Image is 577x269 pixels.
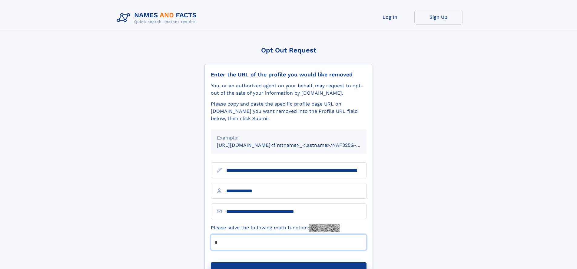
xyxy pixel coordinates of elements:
[114,10,202,26] img: Logo Names and Facts
[211,224,340,232] label: Please solve the following math function:
[211,82,366,97] div: You, or an authorized agent on your behalf, may request to opt-out of the sale of your informatio...
[366,10,414,25] a: Log In
[217,134,360,142] div: Example:
[211,71,366,78] div: Enter the URL of the profile you would like removed
[414,10,463,25] a: Sign Up
[204,46,373,54] div: Opt Out Request
[217,142,378,148] small: [URL][DOMAIN_NAME]<firstname>_<lastname>/NAF325G-xxxxxxxx
[211,100,366,122] div: Please copy and paste the specific profile page URL on [DOMAIN_NAME] you want removed into the Pr...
